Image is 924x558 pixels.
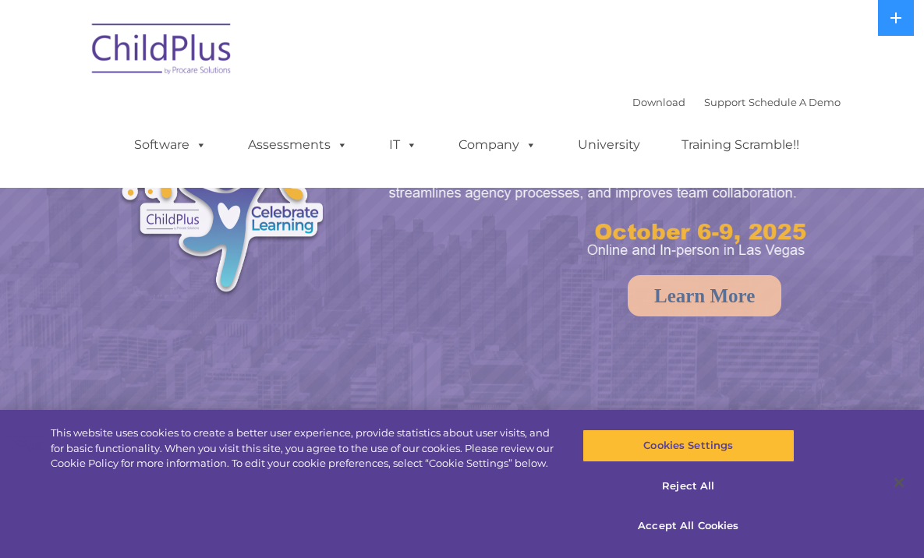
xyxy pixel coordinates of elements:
a: Company [443,129,552,161]
a: Software [119,129,222,161]
div: This website uses cookies to create a better user experience, provide statistics about user visit... [51,426,554,471]
a: University [562,129,656,161]
button: Cookies Settings [582,429,795,462]
button: Close [882,465,916,500]
font: | [632,96,841,108]
a: Support [704,96,745,108]
a: Assessments [232,129,363,161]
a: Download [632,96,685,108]
img: ChildPlus by Procare Solutions [84,12,240,90]
a: Learn More [628,275,781,316]
a: Schedule A Demo [749,96,841,108]
button: Accept All Cookies [582,510,795,542]
a: Training Scramble!! [666,129,815,161]
a: IT [373,129,433,161]
button: Reject All [582,470,795,503]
